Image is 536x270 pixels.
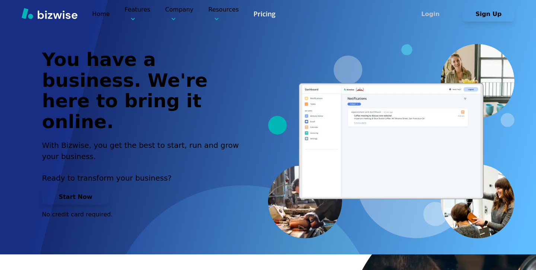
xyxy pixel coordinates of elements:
h1: You have a business. We're here to bring it online. [42,50,248,132]
button: Start Now [42,190,109,204]
h2: With Bizwise, you get the best to start, run and grow your business. [42,140,248,162]
button: Sign Up [462,7,514,22]
p: Company [165,5,194,23]
p: Ready to transform your business? [42,172,248,184]
a: Sign Up [462,10,514,18]
button: Login [404,7,456,22]
p: Features [125,5,150,23]
p: No credit card required. [42,210,248,219]
a: Login [404,10,462,18]
a: Start Now [42,193,109,200]
p: Resources [208,5,239,23]
img: Bizwise Logo [22,8,77,19]
a: Home [92,10,110,18]
a: Pricing [253,9,275,19]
